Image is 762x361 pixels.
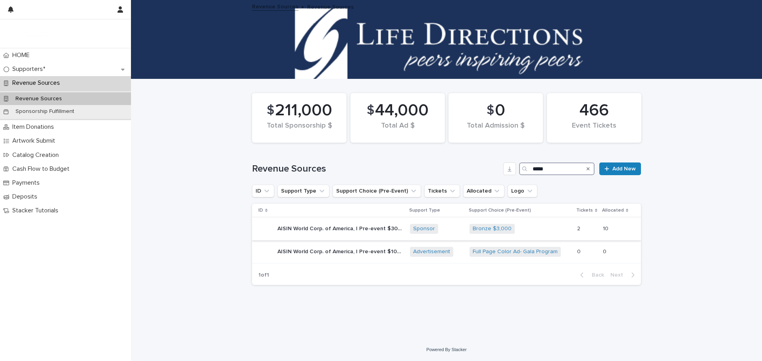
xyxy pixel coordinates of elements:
[508,185,537,197] button: Logo
[487,103,494,118] span: $
[560,122,628,138] div: Event Tickets
[252,241,641,264] tr: AISIN World Corp. of America, | Pre-event $1000 | Event sales $AISIN World Corp. of America, | Pr...
[413,248,450,255] a: Advertisement
[576,206,593,215] p: Tickets
[9,165,76,173] p: Cash Flow to Budget
[9,96,68,102] p: Revenue Sources
[252,185,274,197] button: ID
[413,225,435,232] a: Sponsor
[9,65,52,73] p: Supporters*
[267,103,274,118] span: $
[9,179,46,187] p: Payments
[9,108,81,115] p: Sponsorship Fulfillment
[252,265,275,285] p: 1 of 1
[587,272,604,278] span: Back
[9,123,60,131] p: Item Donations
[9,151,65,159] p: Catalog Creation
[610,272,628,278] span: Next
[577,247,582,255] p: 0
[463,185,504,197] button: Allocated
[364,122,431,138] div: Total Ad $
[367,103,374,118] span: $
[6,26,54,42] img: uelOycrnTUq5k0evH0fI
[602,206,624,215] p: Allocated
[612,166,636,172] span: Add New
[577,224,582,232] p: 2
[9,207,65,214] p: Stacker Tutorials
[9,52,36,59] p: HOME
[603,224,610,232] p: 10
[424,185,460,197] button: Tickets
[462,122,529,138] div: Total Admission $
[266,122,333,138] div: Total Sponsorship $
[409,206,440,215] p: Support Type
[307,2,354,11] p: Revenue Sources
[599,162,641,175] a: Add New
[333,185,421,197] button: Support Choice (Pre-Event)
[469,206,531,215] p: Support Choice (Pre-Event)
[519,162,595,175] input: Search
[258,206,263,215] p: ID
[9,79,66,87] p: Revenue Sources
[603,247,608,255] p: 0
[275,101,332,120] span: 211,000
[473,248,558,255] a: Full Page Color Ad- Gala Program
[607,271,641,279] button: Next
[9,137,62,145] p: Artwork Submit
[560,101,628,120] div: 466
[277,224,405,232] p: AISIN World Corp. of America, | Pre-event $3000 | Event sales $
[574,271,607,279] button: Back
[252,2,298,11] a: Revenue Sources
[375,101,429,120] span: 44,000
[495,101,505,120] span: 0
[277,185,329,197] button: Support Type
[9,193,44,201] p: Deposits
[252,163,500,175] h1: Revenue Sources
[277,247,405,255] p: AISIN World Corp. of America, | Pre-event $1000 | Event sales $
[252,218,641,241] tr: AISIN World Corp. of America, | Pre-event $3000 | Event sales $AISIN World Corp. of America, | Pr...
[473,225,512,232] a: Bronze $3,000
[426,347,466,352] a: Powered By Stacker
